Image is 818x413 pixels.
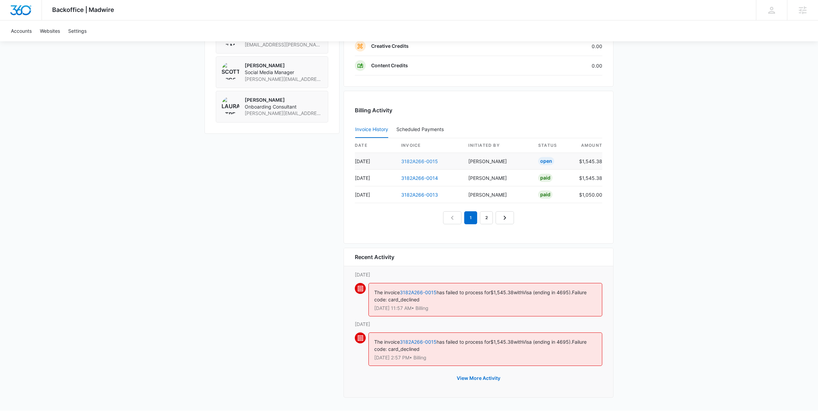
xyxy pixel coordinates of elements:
[374,306,596,311] p: [DATE] 11:57 AM • Billing
[514,339,522,345] span: with
[574,186,602,203] td: $1,050.00
[400,339,437,345] a: 3182A266-0015
[514,289,522,295] span: with
[538,174,552,182] div: Paid
[463,138,533,153] th: Initiated By
[437,339,490,345] span: has failed to process for
[574,153,602,170] td: $1,545.38
[52,6,114,13] span: Backoffice | Madwire
[36,20,64,41] a: Websites
[490,289,514,295] span: $1,545.38
[538,157,554,165] div: Open
[443,211,514,224] nav: Pagination
[450,370,507,386] button: View More Activity
[355,253,394,261] h6: Recent Activity
[533,138,574,153] th: status
[245,76,322,83] span: [PERSON_NAME][EMAIL_ADDRESS][DOMAIN_NAME]
[463,186,533,203] td: [PERSON_NAME]
[464,211,477,224] em: 1
[245,62,322,69] p: [PERSON_NAME]
[437,289,490,295] span: has failed to process for
[530,56,602,75] td: 0.00
[64,20,91,41] a: Settings
[401,158,438,164] a: 3182A266-0015
[538,190,552,199] div: Paid
[400,289,437,295] a: 3182A266-0015
[371,43,409,49] p: Creative Credits
[496,211,514,224] a: Next Page
[245,69,322,76] span: Social Media Manager
[396,138,463,153] th: invoice
[355,153,396,170] td: [DATE]
[222,97,239,114] img: Laura Streeter
[574,170,602,186] td: $1,545.38
[522,289,572,295] span: Visa (ending in 4695).
[355,170,396,186] td: [DATE]
[374,289,400,295] span: The invoice
[355,186,396,203] td: [DATE]
[401,175,438,181] a: 3182A266-0014
[355,106,602,114] h3: Billing Activity
[355,271,602,278] p: [DATE]
[490,339,514,345] span: $1,545.38
[245,103,322,110] span: Onboarding Consultant
[401,192,438,198] a: 3182A266-0013
[530,37,602,56] td: 0.00
[355,122,388,138] button: Invoice History
[7,20,36,41] a: Accounts
[245,110,322,117] span: [PERSON_NAME][EMAIL_ADDRESS][PERSON_NAME][DOMAIN_NAME]
[355,321,602,328] p: [DATE]
[396,127,446,132] div: Scheduled Payments
[245,41,322,48] span: [EMAIL_ADDRESS][PERSON_NAME][DOMAIN_NAME]
[480,211,493,224] a: Page 2
[245,97,322,103] p: [PERSON_NAME]
[374,339,400,345] span: The invoice
[574,138,602,153] th: amount
[355,138,396,153] th: date
[463,153,533,170] td: [PERSON_NAME]
[374,355,596,360] p: [DATE] 2:57 PM • Billing
[522,339,572,345] span: Visa (ending in 4695).
[222,62,239,80] img: Scottlyn Wiggins
[371,62,408,69] p: Content Credits
[463,170,533,186] td: [PERSON_NAME]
